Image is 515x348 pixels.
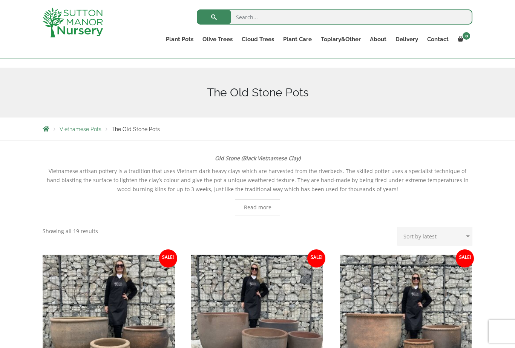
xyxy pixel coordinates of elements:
[161,34,198,45] a: Plant Pots
[215,155,300,162] strong: Old Stone (Black Vietnamese Clay)
[244,205,271,210] span: Read more
[43,126,472,132] nav: Breadcrumbs
[197,9,472,25] input: Search...
[423,34,453,45] a: Contact
[463,32,470,40] span: 0
[237,34,279,45] a: Cloud Trees
[453,34,472,45] a: 0
[279,34,316,45] a: Plant Care
[391,34,423,45] a: Delivery
[307,249,325,268] span: Sale!
[112,126,160,132] span: The Old Stone Pots
[365,34,391,45] a: About
[397,227,472,246] select: Shop order
[456,249,474,268] span: Sale!
[198,34,237,45] a: Olive Trees
[159,249,177,268] span: Sale!
[60,126,101,132] a: Vietnamese Pots
[43,227,98,236] p: Showing all 19 results
[43,86,472,99] h1: The Old Stone Pots
[43,8,103,37] img: logo
[316,34,365,45] a: Topiary&Other
[43,167,472,194] p: Vietnamese artisan pottery is a tradition that uses Vietnam dark heavy clays which are harvested ...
